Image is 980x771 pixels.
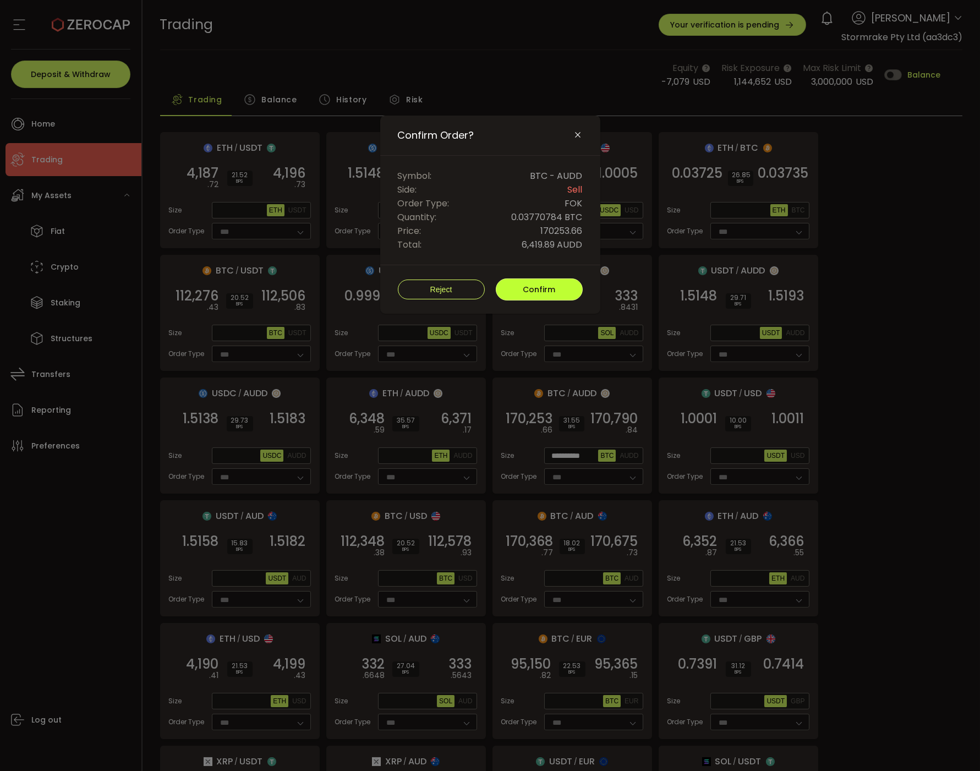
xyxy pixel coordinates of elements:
[398,183,417,196] span: Side:
[398,169,432,183] span: Symbol:
[925,718,980,771] iframe: Chat Widget
[398,238,422,251] span: Total:
[568,183,583,196] span: Sell
[430,285,452,294] span: Reject
[398,129,474,142] span: Confirm Order?
[398,196,450,210] span: Order Type:
[565,196,583,210] span: FOK
[380,116,600,314] div: Confirm Order?
[522,238,583,251] span: 6,419.89 AUDD
[398,210,437,224] span: Quantity:
[398,280,485,299] button: Reject
[398,224,421,238] span: Price:
[530,169,583,183] span: BTC - AUDD
[496,278,583,300] button: Confirm
[541,224,583,238] span: 170253.66
[574,130,583,140] button: Close
[523,284,555,295] span: Confirm
[512,210,583,224] span: 0.03770784 BTC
